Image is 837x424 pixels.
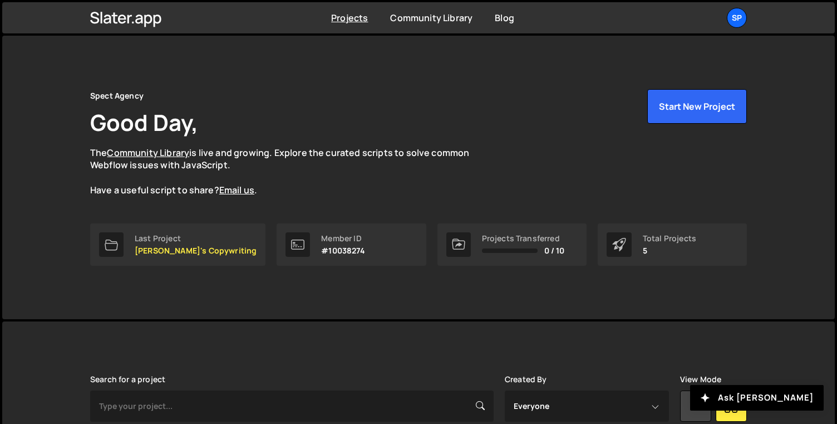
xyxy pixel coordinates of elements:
[321,246,365,255] p: #10038274
[107,147,189,159] a: Community Library
[135,234,257,243] div: Last Project
[643,234,696,243] div: Total Projects
[390,12,472,24] a: Community Library
[727,8,747,28] a: Sp
[90,375,165,384] label: Search for a project
[482,234,565,243] div: Projects Transferred
[643,246,696,255] p: 5
[90,223,265,266] a: Last Project [PERSON_NAME]'s Copywriting
[90,391,494,422] input: Type your project...
[647,89,747,124] button: Start New Project
[321,234,365,243] div: Member ID
[505,375,547,384] label: Created By
[90,147,491,197] p: The is live and growing. Explore the curated scripts to solve common Webflow issues with JavaScri...
[90,89,144,103] div: Spect Agency
[495,12,514,24] a: Blog
[90,107,198,138] h1: Good Day,
[680,375,721,384] label: View Mode
[219,184,254,196] a: Email us
[135,246,257,255] p: [PERSON_NAME]'s Copywriting
[544,246,565,255] span: 0 / 10
[331,12,368,24] a: Projects
[690,385,824,411] button: Ask [PERSON_NAME]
